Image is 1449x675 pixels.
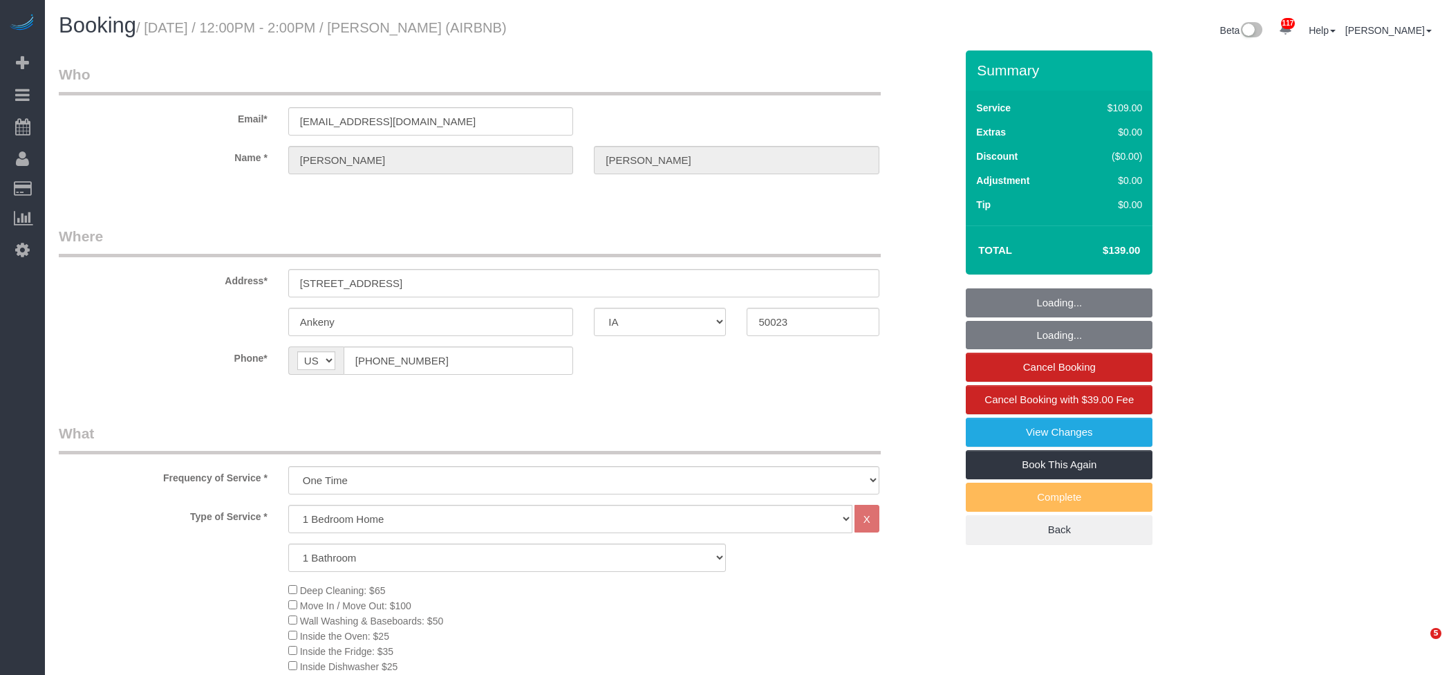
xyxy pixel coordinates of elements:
[976,125,1006,139] label: Extras
[1078,125,1143,139] div: $0.00
[59,13,136,37] span: Booking
[48,146,278,165] label: Name *
[1078,101,1143,115] div: $109.00
[984,394,1134,405] span: Cancel Booking with $39.00 Fee
[1430,628,1441,639] span: 5
[48,107,278,126] label: Email*
[59,423,881,454] legend: What
[300,616,444,627] span: Wall Washing & Baseboards: $50
[288,146,573,174] input: First Name*
[48,346,278,365] label: Phone*
[1281,18,1296,29] span: 117
[288,107,573,136] input: Email*
[976,149,1018,163] label: Discount
[747,308,879,336] input: Zip Code*
[59,226,881,257] legend: Where
[288,308,573,336] input: City*
[8,14,36,33] img: Automaid Logo
[1240,22,1262,40] img: New interface
[978,244,1012,256] strong: Total
[136,20,507,35] small: / [DATE] / 12:00PM - 2:00PM / [PERSON_NAME] (AIRBNB)
[976,101,1011,115] label: Service
[976,174,1029,187] label: Adjustment
[344,346,573,375] input: Phone*
[1220,25,1263,36] a: Beta
[977,62,1146,78] h3: Summary
[966,353,1152,382] a: Cancel Booking
[48,269,278,288] label: Address*
[300,585,386,596] span: Deep Cleaning: $65
[966,515,1152,544] a: Back
[1061,245,1140,257] h4: $139.00
[966,385,1152,414] a: Cancel Booking with $39.00 Fee
[1345,25,1432,36] a: [PERSON_NAME]
[1402,628,1435,661] iframe: Intercom live chat
[48,505,278,524] label: Type of Service *
[1309,25,1336,36] a: Help
[976,198,991,212] label: Tip
[59,64,881,95] legend: Who
[1078,198,1143,212] div: $0.00
[594,146,879,174] input: Last Name*
[1078,174,1143,187] div: $0.00
[300,646,393,657] span: Inside the Fridge: $35
[1272,14,1299,44] a: 117
[300,661,398,672] span: Inside Dishwasher $25
[300,631,389,642] span: Inside the Oven: $25
[966,450,1152,479] a: Book This Again
[300,600,411,611] span: Move In / Move Out: $100
[966,418,1152,447] a: View Changes
[1078,149,1143,163] div: ($0.00)
[48,466,278,485] label: Frequency of Service *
